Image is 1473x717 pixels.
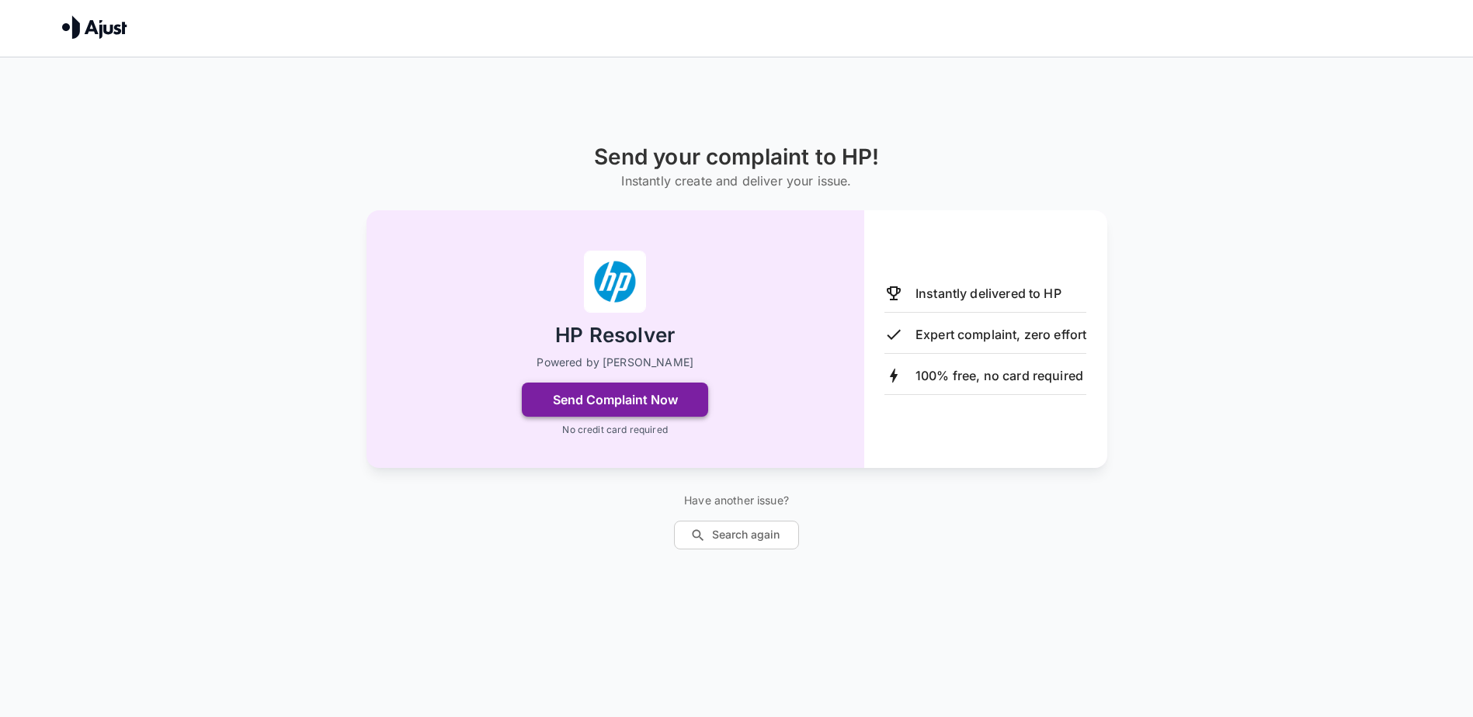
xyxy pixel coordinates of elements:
[562,423,667,437] p: No credit card required
[915,325,1086,344] p: Expert complaint, zero effort
[537,355,693,370] p: Powered by [PERSON_NAME]
[674,493,799,508] p: Have another issue?
[584,251,646,313] img: HP
[594,170,880,192] h6: Instantly create and deliver your issue.
[915,366,1083,385] p: 100% free, no card required
[594,144,880,170] h1: Send your complaint to HP!
[555,322,675,349] h2: HP Resolver
[674,521,799,549] button: Search again
[915,284,1061,303] p: Instantly delivered to HP
[62,16,127,39] img: Ajust
[522,383,708,417] button: Send Complaint Now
